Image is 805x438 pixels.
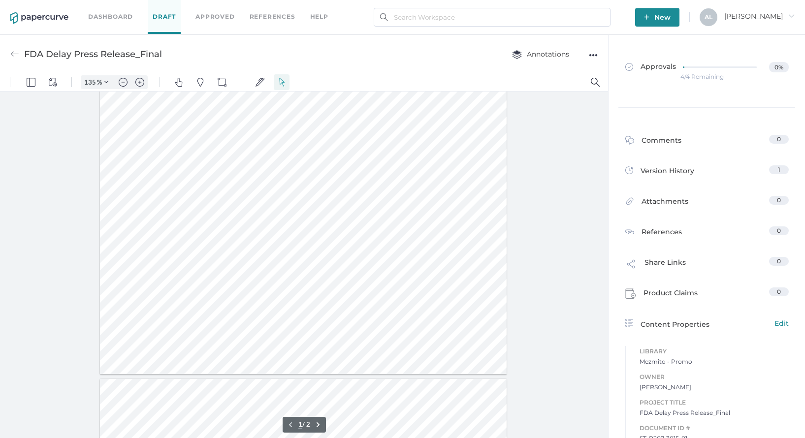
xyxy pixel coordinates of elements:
a: Comments0 [625,135,789,150]
img: default-plus.svg [135,4,144,13]
button: New [635,8,679,27]
button: Signatures [252,1,268,17]
a: Content PropertiesEdit [625,318,789,330]
div: Attachments [625,196,688,211]
span: 0 [777,227,781,234]
button: Pan [171,1,187,17]
span: Owner [640,372,789,382]
div: help [310,11,328,22]
span: Annotations [512,50,569,59]
button: Zoom Controls [98,2,114,16]
span: New [644,8,671,27]
img: back-arrow-grey.72011ae3.svg [10,50,19,59]
span: Project Title [640,397,789,408]
div: Content Properties [625,318,789,330]
div: FDA Delay Press Release_Final [24,45,162,63]
span: Mezmito - Promo [640,357,789,367]
button: Annotations [502,45,579,63]
a: References [250,11,295,22]
div: Share Links [625,257,686,276]
button: Panel [23,1,39,17]
span: A L [705,13,712,21]
img: default-select.svg [277,4,286,13]
form: / 2 [298,347,310,355]
span: FDA Delay Press Release_Final [640,408,789,418]
span: Document ID # [640,423,789,434]
span: 0 [777,196,781,204]
img: default-sign.svg [256,4,264,13]
i: arrow_right [788,12,795,19]
span: 1 [778,166,780,173]
input: Search Workspace [374,8,611,27]
a: References0 [625,226,789,239]
div: ●●● [589,48,598,62]
img: default-pin.svg [196,4,205,13]
img: default-pan.svg [174,4,183,13]
a: Approvals0% [619,52,795,90]
img: versions-icon.ee5af6b0.svg [625,166,633,176]
a: Dashboard [88,11,133,22]
span: 0% [769,62,788,72]
img: claims-icon.71597b81.svg [625,288,636,299]
img: default-viewcontrols.svg [48,4,57,13]
button: Select [274,1,290,17]
span: 0 [777,135,781,143]
img: attachments-icon.0dd0e375.svg [625,197,634,208]
button: Search [587,1,603,17]
img: comment-icon.4fbda5a2.svg [625,136,634,147]
button: Next page [312,345,324,357]
a: Share Links0 [625,257,789,276]
span: Edit [774,318,789,329]
img: annotation-layers.cc6d0e6b.svg [512,50,522,59]
img: default-leftsidepanel.svg [27,4,35,13]
div: Version History [625,165,694,179]
span: % [97,5,102,13]
img: reference-icon.cd0ee6a9.svg [625,227,634,236]
button: Zoom in [132,2,148,16]
img: chevron.svg [104,7,108,11]
a: Approved [195,11,234,22]
span: 0 [777,288,781,295]
input: Set page [298,347,302,355]
a: Version History1 [625,165,789,179]
button: Pins [193,1,208,17]
div: References [625,226,682,239]
img: search.bf03fe8b.svg [380,13,388,21]
a: Attachments0 [625,196,789,211]
img: shapes-icon.svg [218,4,226,13]
div: Comments [625,135,681,150]
button: Zoom out [115,2,131,16]
img: plus-white.e19ec114.svg [644,14,649,20]
button: Previous page [285,345,296,357]
img: content-properties-icon.34d20aed.svg [625,319,633,327]
span: 0 [777,257,781,265]
button: View Controls [45,1,61,17]
a: Product Claims0 [625,287,789,302]
span: [PERSON_NAME] [640,382,789,392]
span: Approvals [625,62,676,73]
div: Product Claims [625,287,698,302]
span: [PERSON_NAME] [724,12,795,21]
span: Library [640,346,789,357]
img: default-magnifying-glass.svg [591,4,600,13]
input: Set zoom [81,4,97,13]
img: approved-grey.341b8de9.svg [625,63,633,71]
img: default-minus.svg [119,4,128,13]
img: share-link-icon.af96a55c.svg [625,258,637,273]
button: Shapes [214,1,230,17]
img: papercurve-logo-colour.7244d18c.svg [10,12,68,24]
